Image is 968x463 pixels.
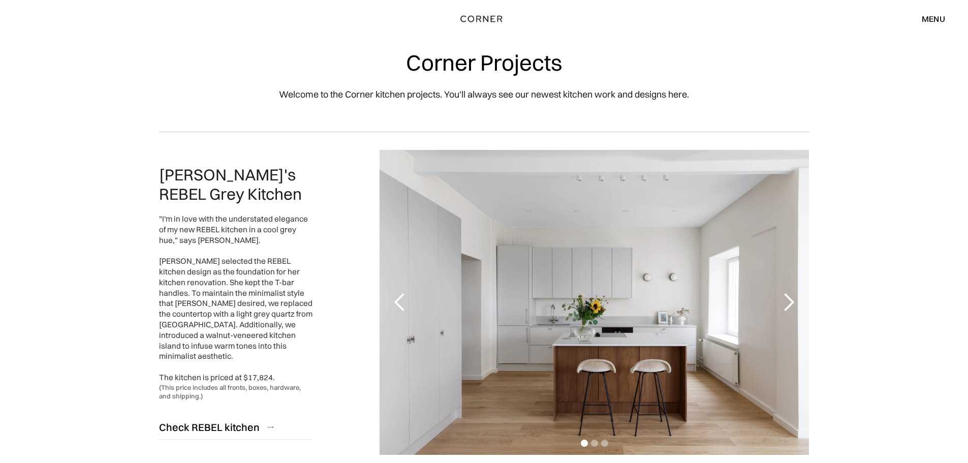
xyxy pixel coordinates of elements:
a: home [449,12,519,25]
div: menu [912,10,945,27]
div: Show slide 3 of 3 [601,440,608,447]
h1: Corner Projects [406,51,563,75]
p: Welcome to the Corner kitchen projects. You'll always see our newest kitchen work and designs here. [279,87,689,101]
div: Show slide 1 of 3 [581,440,588,447]
div: previous slide [380,150,420,455]
div: 1 of 3 [380,150,809,455]
div: menu [922,15,945,23]
a: Check REBEL kitchen [159,415,313,440]
div: "I'm in love with the understated elegance of my new REBEL kitchen in a cool grey hue," says [PER... [159,214,313,383]
div: carousel [380,150,809,455]
div: (This price includes all fronts, boxes, hardware, and shipping.) [159,383,313,401]
div: Show slide 2 of 3 [591,440,598,447]
div: next slide [768,150,809,455]
div: Check REBEL kitchen [159,420,260,434]
h2: [PERSON_NAME]'s REBEL Grey Kitchen [159,165,313,204]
